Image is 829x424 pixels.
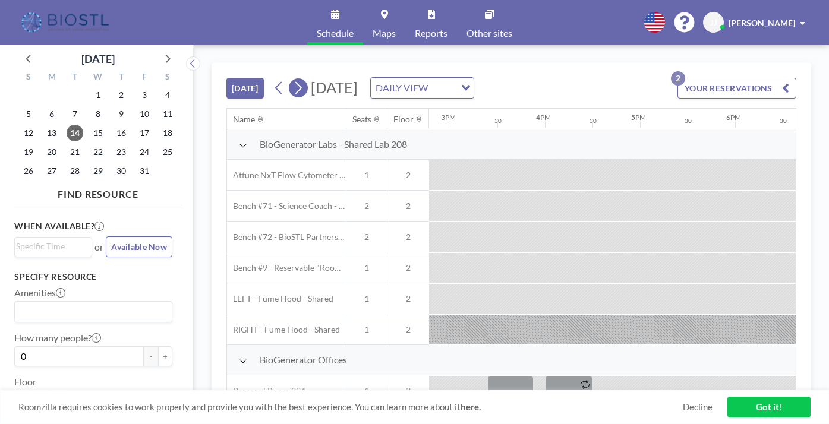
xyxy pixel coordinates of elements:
[94,241,103,253] span: or
[441,113,456,122] div: 3PM
[387,385,429,396] span: 3
[387,293,429,304] span: 2
[81,50,115,67] div: [DATE]
[20,163,37,179] span: Sunday, October 26, 2025
[227,232,346,242] span: Bench #72 - BioSTL Partnerships & Apprenticeships Bench
[20,144,37,160] span: Sunday, October 19, 2025
[233,114,255,125] div: Name
[67,144,83,160] span: Tuesday, October 21, 2025
[227,262,346,273] span: Bench #9 - Reservable "RoomZilla" Bench
[346,201,387,211] span: 2
[43,144,60,160] span: Monday, October 20, 2025
[590,117,597,125] div: 30
[14,271,172,282] h3: Specify resource
[159,144,176,160] span: Saturday, October 25, 2025
[227,201,346,211] span: Bench #71 - Science Coach - BioSTL Bench
[227,293,333,304] span: LEFT - Fume Hood - Shared
[18,401,683,413] span: Roomzilla requires cookies to work properly and provide you with the best experience. You can lea...
[494,117,502,125] div: 30
[227,324,340,335] span: RIGHT - Fume Hood - Shared
[113,163,130,179] span: Thursday, October 30, 2025
[90,163,106,179] span: Wednesday, October 29, 2025
[415,29,447,38] span: Reports
[106,236,172,257] button: Available Now
[393,114,414,125] div: Floor
[710,17,717,28] span: JJ
[371,78,474,98] div: Search for option
[15,238,92,255] div: Search for option
[16,304,165,319] input: Search for option
[109,70,133,86] div: T
[87,70,110,86] div: W
[14,376,36,388] label: Floor
[136,144,153,160] span: Friday, October 24, 2025
[144,346,158,366] button: -
[387,232,429,242] span: 2
[90,144,106,160] span: Wednesday, October 22, 2025
[466,29,512,38] span: Other sites
[113,106,130,122] span: Thursday, October 9, 2025
[90,87,106,103] span: Wednesday, October 1, 2025
[40,70,64,86] div: M
[346,170,387,181] span: 1
[90,125,106,141] span: Wednesday, October 15, 2025
[685,117,692,125] div: 30
[43,163,60,179] span: Monday, October 27, 2025
[159,106,176,122] span: Saturday, October 11, 2025
[67,125,83,141] span: Tuesday, October 14, 2025
[111,242,167,252] span: Available Now
[43,125,60,141] span: Monday, October 13, 2025
[136,106,153,122] span: Friday, October 10, 2025
[346,324,387,335] span: 1
[352,114,371,125] div: Seats
[14,183,182,200] h4: FIND RESOURCE
[133,70,156,86] div: F
[631,113,646,122] div: 5PM
[387,262,429,273] span: 2
[671,71,685,86] p: 2
[387,170,429,181] span: 2
[461,401,481,412] a: here.
[17,70,40,86] div: S
[387,324,429,335] span: 2
[346,293,387,304] span: 1
[67,106,83,122] span: Tuesday, October 7, 2025
[726,113,741,122] div: 6PM
[387,201,429,211] span: 2
[227,170,346,181] span: Attune NxT Flow Cytometer - Bench #25
[677,78,796,99] button: YOUR RESERVATIONS2
[20,106,37,122] span: Sunday, October 5, 2025
[16,240,85,253] input: Search for option
[260,354,347,366] span: BioGenerator Offices
[90,106,106,122] span: Wednesday, October 8, 2025
[226,78,264,99] button: [DATE]
[346,385,387,396] span: 1
[136,125,153,141] span: Friday, October 17, 2025
[159,87,176,103] span: Saturday, October 4, 2025
[43,106,60,122] span: Monday, October 6, 2025
[136,163,153,179] span: Friday, October 31, 2025
[158,346,172,366] button: +
[14,332,101,344] label: How many people?
[346,232,387,242] span: 2
[227,385,305,396] span: Personal Room 334
[136,87,153,103] span: Friday, October 3, 2025
[373,29,396,38] span: Maps
[159,125,176,141] span: Saturday, October 18, 2025
[317,29,354,38] span: Schedule
[67,163,83,179] span: Tuesday, October 28, 2025
[727,397,811,417] a: Got it!
[113,87,130,103] span: Thursday, October 2, 2025
[780,117,787,125] div: 30
[729,18,795,28] span: [PERSON_NAME]
[536,113,551,122] div: 4PM
[373,80,430,96] span: DAILY VIEW
[113,144,130,160] span: Thursday, October 23, 2025
[20,125,37,141] span: Sunday, October 12, 2025
[346,262,387,273] span: 1
[113,125,130,141] span: Thursday, October 16, 2025
[14,287,65,299] label: Amenities
[156,70,179,86] div: S
[19,11,114,34] img: organization-logo
[431,80,454,96] input: Search for option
